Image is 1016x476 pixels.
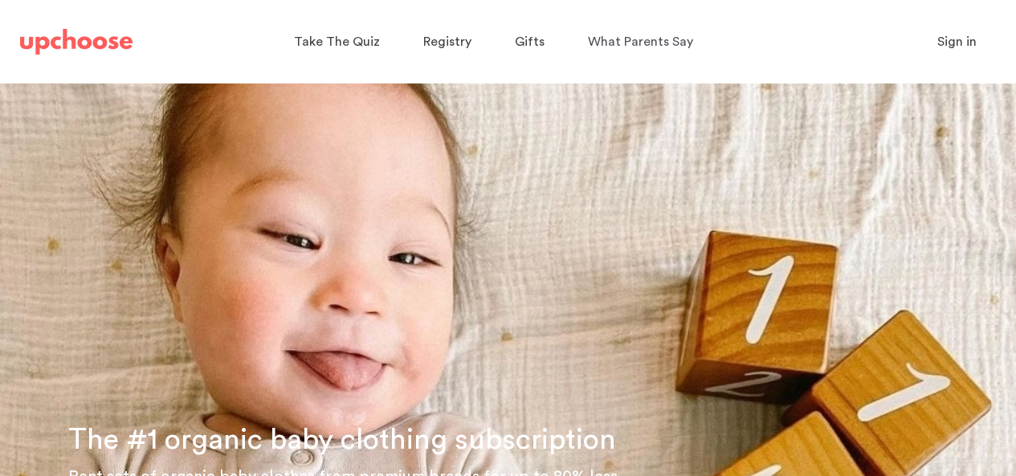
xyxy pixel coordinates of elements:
[937,35,977,48] span: Sign in
[20,26,133,59] a: UpChoose
[917,26,997,58] button: Sign in
[423,26,476,58] a: Registry
[20,29,133,55] img: UpChoose
[423,35,471,48] span: Registry
[294,26,385,58] a: Take The Quiz
[294,35,380,48] span: Take The Quiz
[515,35,545,48] span: Gifts
[588,26,698,58] a: What Parents Say
[515,26,549,58] a: Gifts
[588,35,693,48] span: What Parents Say
[68,425,616,454] span: The #1 organic baby clothing subscription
